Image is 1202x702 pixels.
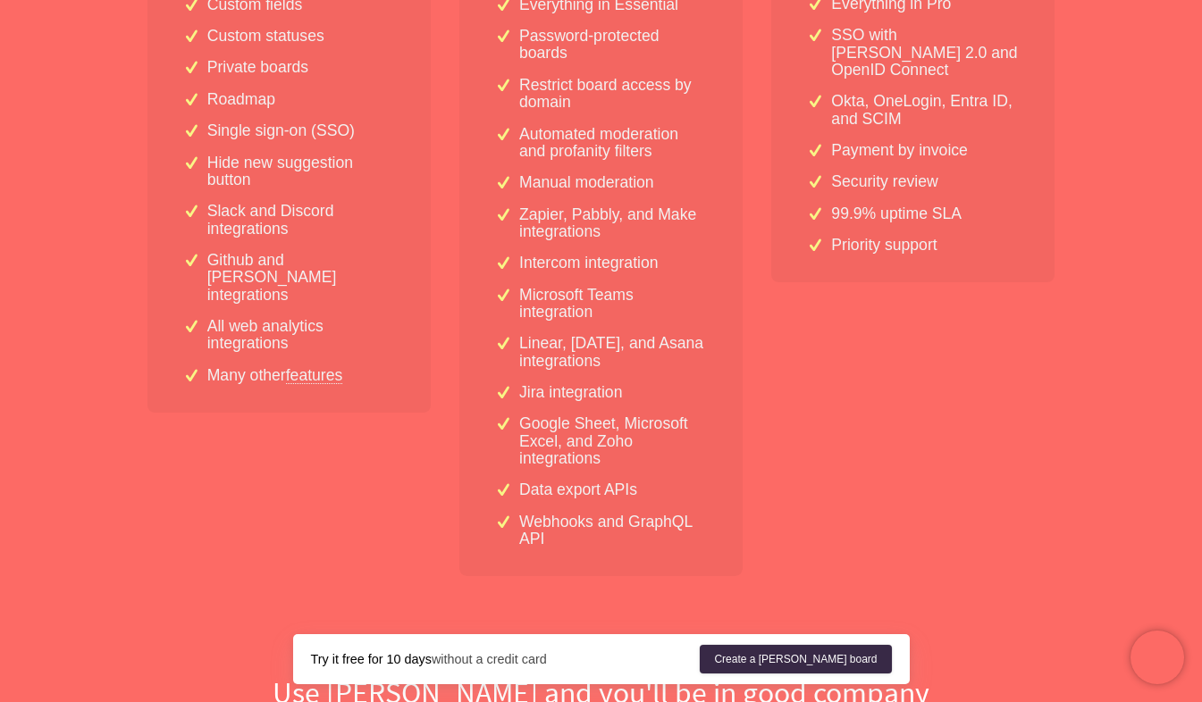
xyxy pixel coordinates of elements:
[831,27,1019,79] p: SSO with [PERSON_NAME] 2.0 and OpenID Connect
[519,415,707,467] p: Google Sheet, Microsoft Excel, and Zoho integrations
[207,318,395,353] p: All web analytics integrations
[207,155,395,189] p: Hide new suggestion button
[207,367,343,384] p: Many other
[207,28,324,45] p: Custom statuses
[831,173,937,190] p: Security review
[207,203,395,238] p: Slack and Discord integrations
[519,126,707,161] p: Automated moderation and profanity filters
[519,206,707,241] p: Zapier, Pabbly, and Make integrations
[207,122,355,139] p: Single sign-on (SSO)
[207,91,275,108] p: Roadmap
[519,77,707,112] p: Restrict board access by domain
[519,174,654,191] p: Manual moderation
[519,28,707,63] p: Password-protected boards
[519,287,707,322] p: Microsoft Teams integration
[519,384,622,401] p: Jira integration
[700,645,891,673] a: Create a [PERSON_NAME] board
[519,335,707,370] p: Linear, [DATE], and Asana integrations
[831,237,937,254] p: Priority support
[207,252,395,304] p: Github and [PERSON_NAME] integrations
[519,514,707,548] p: Webhooks and GraphQL API
[286,367,343,383] a: features
[519,481,637,498] p: Data export APIs
[1131,631,1184,684] iframe: Chatra live chat
[831,205,962,222] p: 99.9% uptime SLA
[831,142,968,159] p: Payment by invoice
[831,93,1019,128] p: Okta, OneLogin, Entra ID, and SCIM
[519,255,659,272] p: Intercom integration
[207,59,308,76] p: Private boards
[311,652,432,666] strong: Try it free for 10 days
[311,650,701,668] div: without a credit card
